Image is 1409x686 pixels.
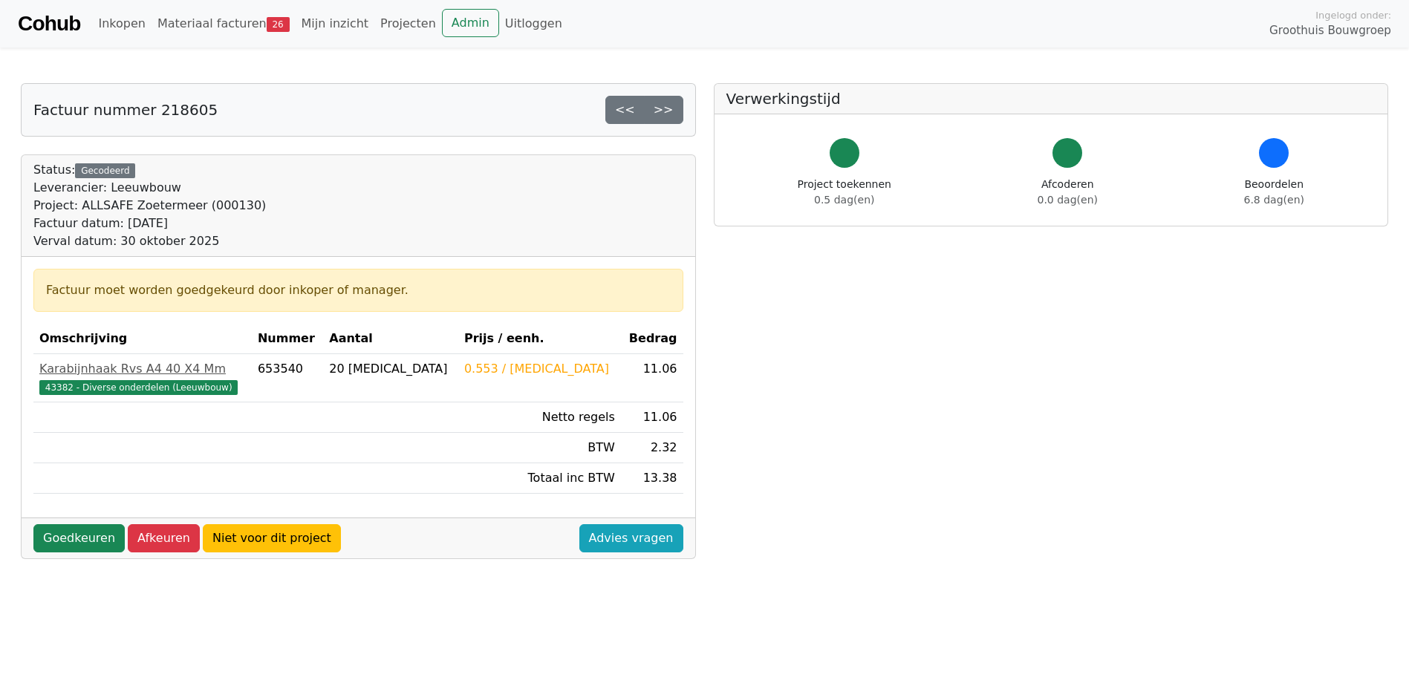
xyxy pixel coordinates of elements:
th: Aantal [323,324,458,354]
span: 6.8 dag(en) [1244,194,1304,206]
a: >> [644,96,683,124]
div: Project: ALLSAFE Zoetermeer (000130) [33,197,266,215]
td: Netto regels [458,402,621,433]
div: Afcoderen [1038,177,1098,208]
a: Goedkeuren [33,524,125,552]
a: Admin [442,9,499,37]
a: Inkopen [92,9,151,39]
div: 20 [MEDICAL_DATA] [329,360,452,378]
td: 11.06 [621,402,683,433]
div: 0.553 / [MEDICAL_DATA] [464,360,615,378]
div: Gecodeerd [75,163,135,178]
td: 2.32 [621,433,683,463]
a: Niet voor dit project [203,524,341,552]
div: Project toekennen [798,177,891,208]
a: Uitloggen [499,9,568,39]
span: Groothuis Bouwgroep [1269,22,1391,39]
a: Mijn inzicht [296,9,375,39]
span: Ingelogd onder: [1315,8,1391,22]
span: 0.0 dag(en) [1038,194,1098,206]
span: 0.5 dag(en) [814,194,874,206]
a: Projecten [374,9,442,39]
a: Cohub [18,6,80,42]
th: Bedrag [621,324,683,354]
div: Verval datum: 30 oktober 2025 [33,232,266,250]
div: Status: [33,161,266,250]
th: Nummer [252,324,323,354]
td: BTW [458,433,621,463]
div: Beoordelen [1244,177,1304,208]
div: Leverancier: Leeuwbouw [33,179,266,197]
a: Advies vragen [579,524,683,552]
span: 26 [267,17,290,32]
a: Afkeuren [128,524,200,552]
td: Totaal inc BTW [458,463,621,494]
td: 13.38 [621,463,683,494]
td: 653540 [252,354,323,402]
a: Karabijnhaak Rvs A4 40 X4 Mm43382 - Diverse onderdelen (Leeuwbouw) [39,360,246,396]
div: Factuur moet worden goedgekeurd door inkoper of manager. [46,281,671,299]
span: 43382 - Diverse onderdelen (Leeuwbouw) [39,380,238,395]
a: << [605,96,645,124]
a: Materiaal facturen26 [152,9,296,39]
h5: Verwerkingstijd [726,90,1376,108]
h5: Factuur nummer 218605 [33,101,218,119]
td: 11.06 [621,354,683,402]
div: Factuur datum: [DATE] [33,215,266,232]
th: Prijs / eenh. [458,324,621,354]
div: Karabijnhaak Rvs A4 40 X4 Mm [39,360,246,378]
th: Omschrijving [33,324,252,354]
